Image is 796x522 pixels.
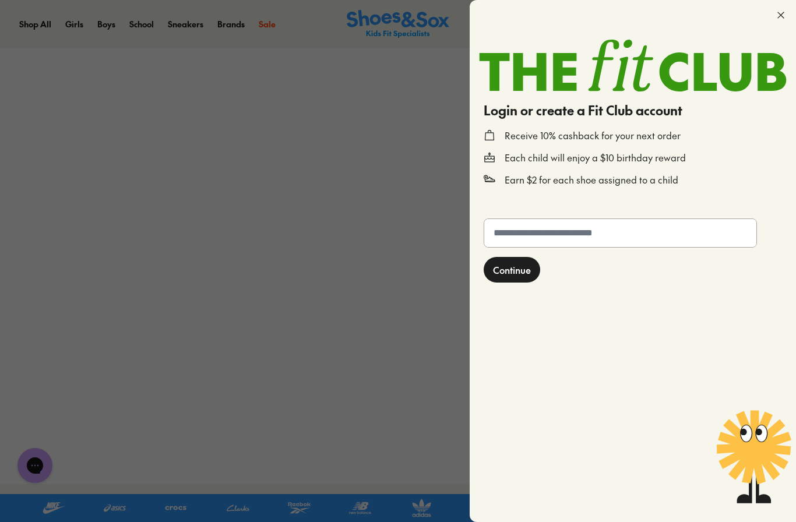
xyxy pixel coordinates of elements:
p: Each child will enjoy a $10 birthday reward [505,151,686,164]
p: Receive 10% cashback for your next order [505,129,681,142]
button: Gorgias live chat [6,4,41,39]
img: TheFitClub_Landscape_2a1d24fe-98f1-4588-97ac-f3657bedce49.svg [479,40,787,91]
button: Continue [484,257,540,283]
h4: Login or create a Fit Club account [484,101,782,120]
p: Earn $2 for each shoe assigned to a child [505,174,678,186]
span: Continue [493,263,531,277]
